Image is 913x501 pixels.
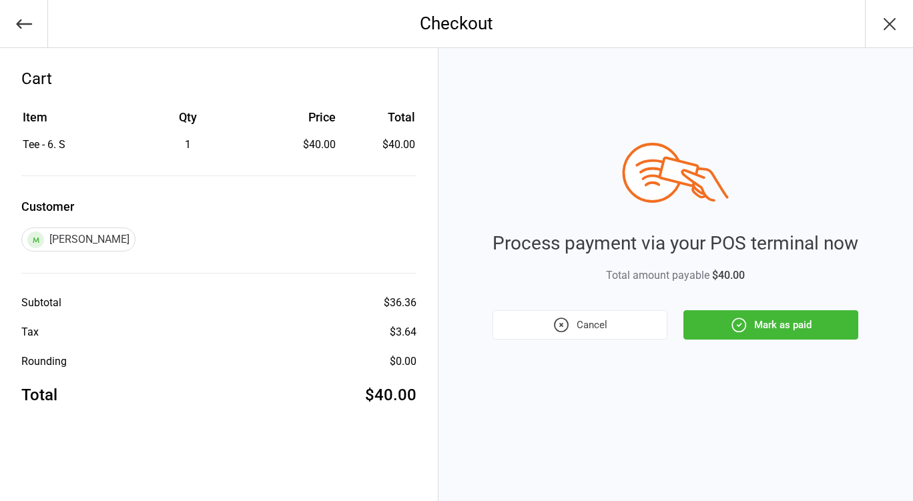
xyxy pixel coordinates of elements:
div: Price [257,108,336,126]
div: Total [21,383,57,407]
div: $3.64 [390,324,416,340]
div: Total amount payable [493,268,858,284]
span: Tee - 6. S [23,138,65,151]
button: Cancel [493,310,667,340]
td: $40.00 [341,137,414,153]
th: Total [341,108,414,135]
div: $36.36 [384,295,416,311]
div: Tax [21,324,39,340]
div: $40.00 [257,137,336,153]
th: Item [23,108,119,135]
div: Process payment via your POS terminal now [493,229,858,258]
label: Customer [21,197,416,215]
div: Rounding [21,354,67,370]
button: Mark as paid [683,310,858,340]
th: Qty [120,108,256,135]
div: Subtotal [21,295,61,311]
span: $40.00 [712,269,745,282]
div: Cart [21,67,416,91]
div: [PERSON_NAME] [21,227,135,252]
div: $0.00 [390,354,416,370]
div: $40.00 [365,383,416,407]
div: 1 [120,137,256,153]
